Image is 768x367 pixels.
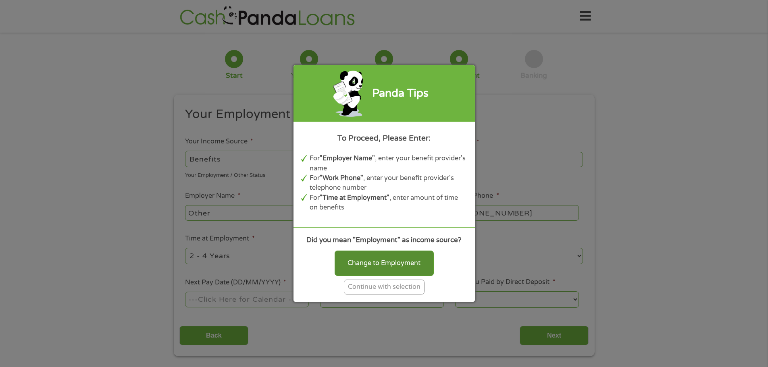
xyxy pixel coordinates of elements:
b: "Work Phone" [320,174,363,182]
b: "Time at Employment" [320,194,389,202]
li: For , enter your benefit provider's telephone number [310,173,468,193]
div: Continue with selection [344,280,425,294]
li: For , enter your benefit provider's name [310,153,468,173]
div: Panda Tips [372,85,429,102]
div: Did you mean "Employment" as income source? [301,235,468,245]
li: For , enter amount of time on benefits [310,193,468,213]
img: green-panda-phone.png [332,69,365,118]
div: Change to Employment [335,251,434,276]
div: To Proceed, Please Enter: [301,133,468,144]
b: "Employer Name" [320,154,375,162]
